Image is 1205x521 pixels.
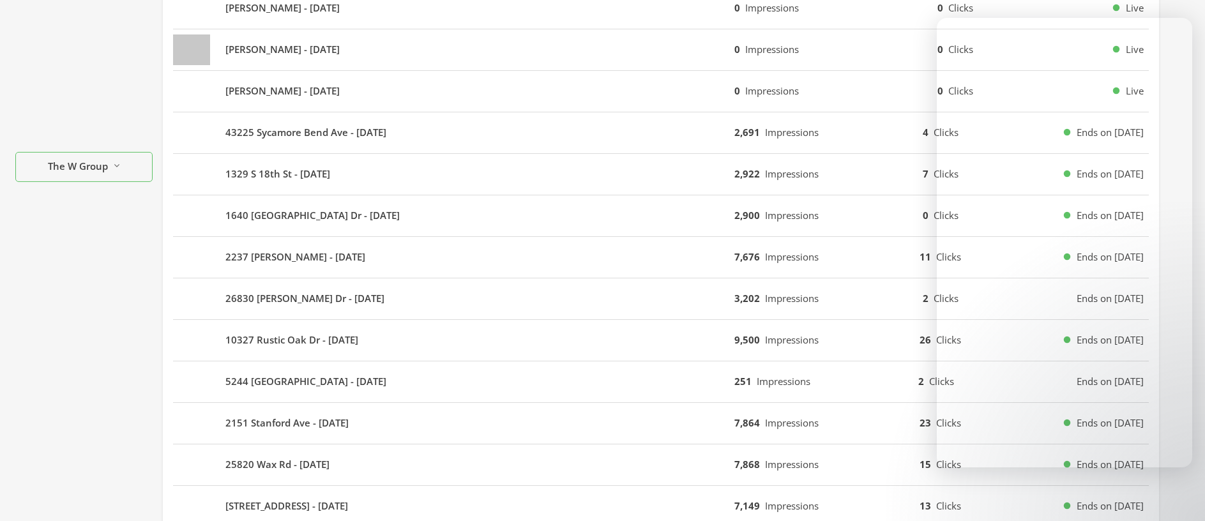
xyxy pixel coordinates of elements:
button: 43225 Sycamore Bend Ave - [DATE]2,691Impressions4ClicksEnds on [DATE] [173,117,1149,148]
b: 7,868 [734,458,760,471]
span: Impressions [765,416,819,429]
span: Impressions [765,333,819,346]
b: 7,676 [734,250,760,263]
b: [PERSON_NAME] - [DATE] [225,84,340,98]
b: 7,149 [734,499,760,512]
b: 11 [920,250,931,263]
span: Impressions [765,458,819,471]
b: 0 [923,209,928,222]
span: Clicks [934,126,959,139]
span: Impressions [765,209,819,222]
b: 2 [918,375,924,388]
button: 25820 Wax Rd - [DATE]7,868Impressions15ClicksEnds on [DATE] [173,449,1149,480]
span: Impressions [765,292,819,305]
span: Impressions [745,43,799,56]
span: The W Group [48,159,108,174]
button: [PERSON_NAME] - [DATE]0Impressions0ClicksLive [173,34,1149,65]
span: Impressions [757,375,810,388]
b: 9,500 [734,333,760,346]
b: 2,922 [734,167,760,180]
button: 2151 Stanford Ave - [DATE]7,864Impressions23ClicksEnds on [DATE] [173,408,1149,439]
b: 2237 [PERSON_NAME] - [DATE] [225,250,365,264]
span: Impressions [765,499,819,512]
b: [PERSON_NAME] - [DATE] [225,1,340,15]
b: 13 [920,499,931,512]
span: Impressions [765,126,819,139]
b: 1640 [GEOGRAPHIC_DATA] Dr - [DATE] [225,208,400,223]
span: Clicks [934,292,959,305]
b: 0 [734,84,740,97]
span: Clicks [934,209,959,222]
b: 23 [920,416,931,429]
button: 10327 Rustic Oak Dr - [DATE]9,500Impressions26ClicksEnds on [DATE] [173,325,1149,356]
b: 4 [923,126,928,139]
b: 10327 Rustic Oak Dr - [DATE] [225,333,358,347]
span: Ends on [DATE] [1077,499,1144,513]
b: 0 [734,43,740,56]
b: 0 [937,1,943,14]
button: 26830 [PERSON_NAME] Dr - [DATE]3,202Impressions2ClicksEnds on [DATE] [173,283,1149,314]
b: 26830 [PERSON_NAME] Dr - [DATE] [225,291,384,306]
span: Clicks [948,1,973,14]
b: 251 [734,375,752,388]
span: Impressions [765,250,819,263]
b: 26 [920,333,931,346]
b: 2 [923,292,928,305]
b: 2,900 [734,209,760,222]
b: [STREET_ADDRESS] - [DATE] [225,499,348,513]
b: 0 [734,1,740,14]
b: 43225 Sycamore Bend Ave - [DATE] [225,125,386,140]
b: 15 [920,458,931,471]
b: 1329 S 18th St - [DATE] [225,167,330,181]
span: Impressions [765,167,819,180]
button: The W Group [15,152,153,182]
b: 7 [923,167,928,180]
span: Clicks [936,499,961,512]
button: 1640 [GEOGRAPHIC_DATA] Dr - [DATE]2,900Impressions0ClicksEnds on [DATE] [173,200,1149,231]
span: Clicks [934,167,959,180]
button: [PERSON_NAME] - [DATE]0Impressions0ClicksLive [173,76,1149,107]
b: 2151 Stanford Ave - [DATE] [225,416,349,430]
b: 2,691 [734,126,760,139]
span: Impressions [745,1,799,14]
button: 1329 S 18th St - [DATE]2,922Impressions7ClicksEnds on [DATE] [173,159,1149,190]
span: Impressions [745,84,799,97]
b: 25820 Wax Rd - [DATE] [225,457,330,472]
b: 7,864 [734,416,760,429]
button: 5244 [GEOGRAPHIC_DATA] - [DATE]251Impressions2ClicksEnds on [DATE] [173,366,1149,397]
span: Live [1126,1,1144,15]
b: 3,202 [734,292,760,305]
b: 5244 [GEOGRAPHIC_DATA] - [DATE] [225,374,386,389]
b: [PERSON_NAME] - [DATE] [225,42,340,57]
iframe: Intercom live chat [1162,478,1192,508]
button: 2237 [PERSON_NAME] - [DATE]7,676Impressions11ClicksEnds on [DATE] [173,242,1149,273]
iframe: Intercom live chat [937,18,1192,467]
span: Clicks [929,375,954,388]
